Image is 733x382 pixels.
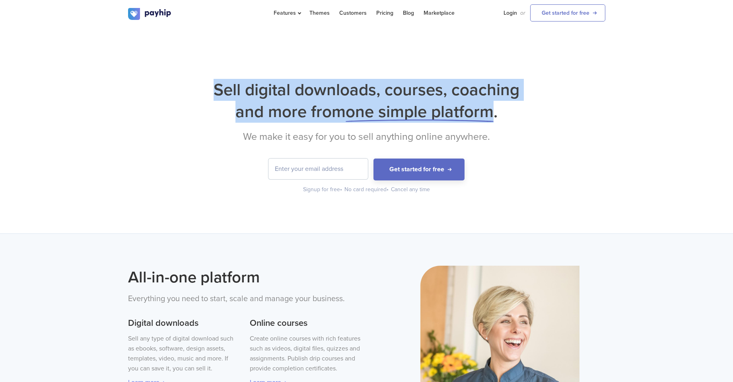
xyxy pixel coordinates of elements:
[530,4,605,22] a: Get started for free
[250,334,360,374] p: Create online courses with rich features such as videos, digital files, quizzes and assignments. ...
[391,186,430,194] div: Cancel any time
[340,186,342,193] span: •
[128,293,361,305] p: Everything you need to start, scale and manage your business.
[387,186,389,193] span: •
[373,159,465,180] button: Get started for free
[128,79,605,123] h1: Sell digital downloads, courses, coaching and more from
[128,334,239,374] p: Sell any type of digital download such as ebooks, software, design assets, templates, video, musi...
[128,266,361,289] h2: All-in-one platform
[128,8,172,20] img: logo.svg
[494,102,498,122] span: .
[274,10,300,16] span: Features
[128,131,605,143] h2: We make it easy for you to sell anything online anywhere.
[344,186,389,194] div: No card required
[128,317,239,330] h3: Digital downloads
[250,317,360,330] h3: Online courses
[303,186,343,194] div: Signup for free
[268,159,368,179] input: Enter your email address
[346,102,494,122] span: one simple platform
